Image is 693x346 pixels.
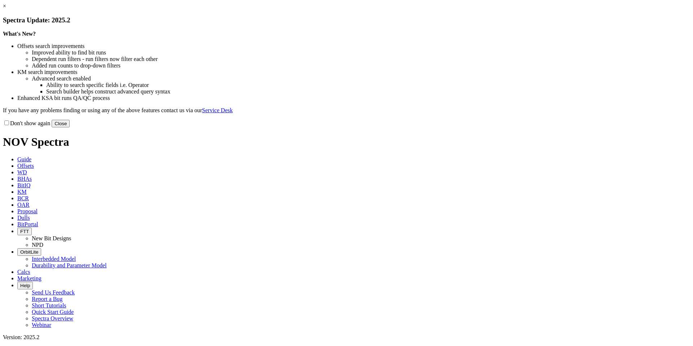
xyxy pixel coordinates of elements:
span: Guide [17,156,31,162]
li: Search builder helps construct advanced query syntax [46,88,690,95]
li: KM search improvements [17,69,690,75]
a: Service Desk [202,107,233,113]
a: Spectra Overview [32,315,73,321]
li: Advanced search enabled [32,75,690,82]
span: Dulls [17,215,30,221]
p: If you have any problems finding or using any of the above features contact us via our [3,107,690,114]
strong: What's New? [3,31,36,37]
a: Send Us Feedback [32,289,75,295]
span: Calcs [17,269,30,275]
span: BitPortal [17,221,38,227]
a: Webinar [32,322,51,328]
span: Offsets [17,163,34,169]
li: Added run counts to drop-down filters [32,62,690,69]
span: KM [17,189,27,195]
span: BCR [17,195,29,201]
a: Short Tutorials [32,302,66,308]
button: Close [52,120,70,127]
span: Help [20,283,30,288]
h1: NOV Spectra [3,135,690,149]
span: Marketing [17,275,42,281]
label: Don't show again [3,120,50,126]
li: Enhanced KSA bit runs QA/QC process [17,95,690,101]
span: WD [17,169,27,175]
li: Dependent run filters - run filters now filter each other [32,56,690,62]
a: New Bit Designs [32,235,71,241]
div: Version: 2025.2 [3,334,690,341]
a: × [3,3,6,9]
span: OAR [17,202,30,208]
a: NPD [32,242,43,248]
li: Improved ability to find bit runs [32,49,690,56]
a: Durability and Parameter Model [32,262,107,268]
span: Proposal [17,208,38,214]
span: OrbitLite [20,249,38,255]
a: Interbedded Model [32,256,76,262]
li: Offsets search improvements [17,43,690,49]
h3: Spectra Update: 2025.2 [3,16,690,24]
span: BitIQ [17,182,30,188]
span: FTT [20,229,29,234]
a: Quick Start Guide [32,309,74,315]
span: BHAs [17,176,32,182]
li: Ability to search specific fields i.e. Operator [46,82,690,88]
a: Report a Bug [32,296,62,302]
input: Don't show again [4,121,9,125]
